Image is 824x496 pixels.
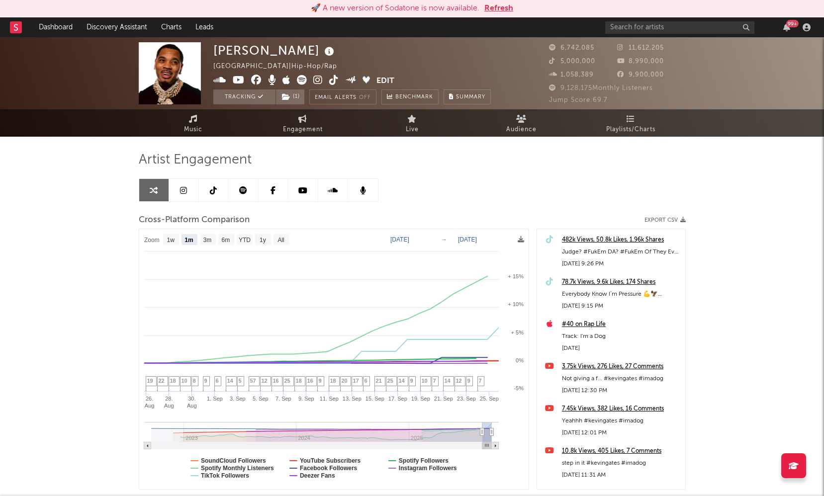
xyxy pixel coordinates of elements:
span: Audience [506,124,537,136]
span: 6 [365,378,367,384]
text: 17. Sep [388,396,407,402]
text: + 10% [508,301,524,307]
span: 16 [273,378,279,384]
text: 13. Sep [342,396,361,402]
span: 25 [387,378,393,384]
span: 9,900,000 [617,72,664,78]
text: Deezer Fans [299,472,335,479]
span: Jump Score: 69.7 [549,97,608,103]
a: Playlists/Charts [576,109,686,137]
span: 12 [456,378,462,384]
a: 10.8k Views, 405 Likes, 7 Comments [562,445,680,457]
text: 3. Sep [229,396,245,402]
input: Search for artists [605,21,754,34]
a: Leads [188,17,220,37]
text: Spotify Followers [398,457,448,464]
span: ( 1 ) [275,89,305,104]
text: 1y [260,237,266,244]
a: Live [358,109,467,137]
a: 7.45k Views, 382 Likes, 16 Comments [562,403,680,415]
span: Engagement [283,124,323,136]
text: YTD [238,237,250,244]
span: 18 [170,378,176,384]
button: Email AlertsOff [309,89,376,104]
text: 0% [516,357,524,363]
div: [GEOGRAPHIC_DATA] | Hip-Hop/Rap [213,61,349,73]
span: 22 [159,378,165,384]
span: 9 [204,378,207,384]
text: + 15% [508,273,524,279]
span: 7 [479,378,482,384]
a: Audience [467,109,576,137]
text: Facebook Followers [299,465,357,472]
span: 9 [319,378,322,384]
span: Playlists/Charts [606,124,655,136]
text: 19. Sep [411,396,430,402]
span: Summary [456,94,485,100]
a: Benchmark [381,89,439,104]
text: + 5% [511,330,524,335]
text: 28. Aug [164,396,174,409]
span: 5,000,000 [549,58,595,65]
span: Benchmark [395,91,433,103]
span: 21 [376,378,382,384]
text: 21. Sep [434,396,453,402]
text: 30. Aug [187,396,197,409]
span: Music [184,124,202,136]
button: Refresh [484,2,513,14]
div: Not giving a f... #kevingates #imadog [562,373,680,385]
button: Edit [376,75,394,87]
a: #40 on Rap Life [562,319,680,331]
div: [DATE] 9:26 PM [562,258,680,270]
span: 8,990,000 [617,58,664,65]
text: 5. Sep [252,396,268,402]
text: All [277,237,284,244]
em: Off [359,95,371,100]
span: 8 [193,378,196,384]
text: 1m [184,237,193,244]
div: [DATE] 11:31 AM [562,469,680,481]
span: 16 [307,378,313,384]
text: 7. Sep [275,396,291,402]
a: 482k Views, 50.8k Likes, 1.96k Shares [562,234,680,246]
span: Live [406,124,419,136]
span: 9,128,175 Monthly Listeners [549,85,653,91]
text: YouTube Subscribers [299,457,361,464]
div: [PERSON_NAME] [213,42,337,59]
div: [DATE] 12:01 PM [562,427,680,439]
text: 6m [221,237,230,244]
a: Charts [154,17,188,37]
a: 78.7k Views, 9.6k Likes, 174 Shares [562,276,680,288]
div: 🚀 A new version of Sodatone is now available. [311,2,479,14]
text: Instagram Followers [398,465,457,472]
span: 19 [147,378,153,384]
span: 57 [250,378,256,384]
span: 6 [216,378,219,384]
span: 10 [182,378,187,384]
div: [DATE] [562,342,680,354]
span: 14 [445,378,451,384]
text: 9. Sep [298,396,314,402]
span: 18 [330,378,336,384]
div: [DATE] 9:15 PM [562,300,680,312]
span: 20 [342,378,348,384]
div: step in it #kevingates #imadog [562,457,680,469]
span: Cross-Platform Comparison [139,214,250,226]
text: 26. Aug [144,396,154,409]
span: 7 [433,378,436,384]
text: 15. Sep [365,396,384,402]
div: 99 + [786,20,799,27]
text: 1. Sep [206,396,222,402]
div: [DATE] 12:30 PM [562,385,680,397]
text: -5% [514,385,524,391]
span: 14 [399,378,405,384]
span: 1,058,389 [549,72,594,78]
text: [DATE] [458,236,477,243]
div: 3.75k Views, 276 Likes, 27 Comments [562,361,680,373]
button: Export CSV [644,217,686,223]
text: Spotify Monthly Listeners [201,465,274,472]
